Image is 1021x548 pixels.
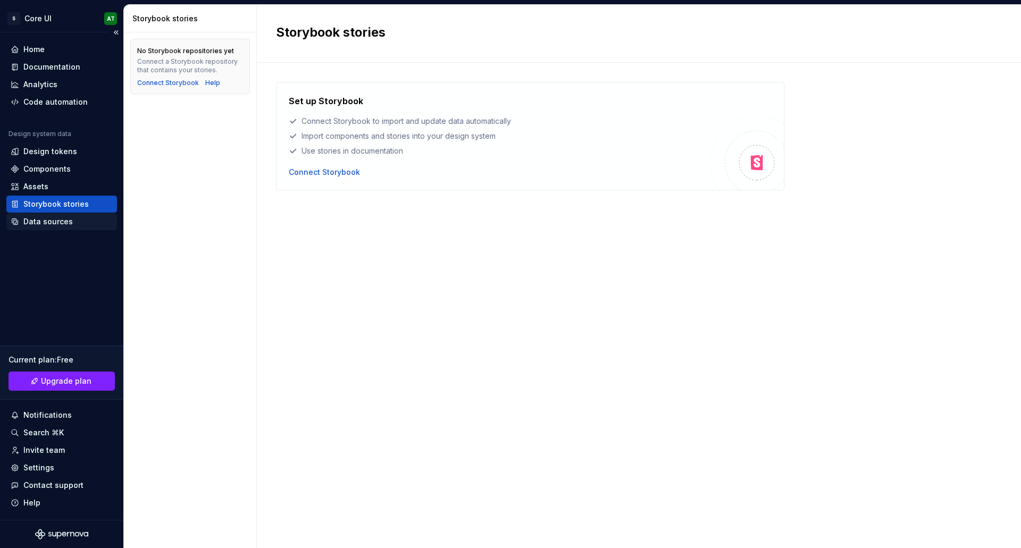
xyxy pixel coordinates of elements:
[289,95,363,107] h4: Set up Storybook
[289,131,710,141] div: Import components and stories into your design system
[6,494,117,511] button: Help
[41,376,91,386] span: Upgrade plan
[6,178,117,195] a: Assets
[6,407,117,424] button: Notifications
[23,445,65,456] div: Invite team
[6,459,117,476] a: Settings
[108,25,123,40] button: Collapse sidebar
[23,462,54,473] div: Settings
[35,529,88,539] svg: Supernova Logo
[132,13,252,24] div: Storybook stories
[289,146,710,156] div: Use stories in documentation
[6,94,117,111] a: Code automation
[289,116,710,127] div: Connect Storybook to import and update data automatically
[23,79,57,90] div: Analytics
[205,79,220,87] a: Help
[6,76,117,93] a: Analytics
[6,196,117,213] a: Storybook stories
[137,57,243,74] div: Connect a Storybook repository that contains your stories.
[7,12,20,25] div: S
[6,424,117,441] button: Search ⌘K
[6,143,117,160] a: Design tokens
[23,498,40,508] div: Help
[23,164,71,174] div: Components
[23,146,77,157] div: Design tokens
[6,477,117,494] button: Contact support
[6,41,117,58] a: Home
[137,47,234,55] div: No Storybook repositories yet
[23,410,72,420] div: Notifications
[24,13,52,24] div: Core UI
[23,199,89,209] div: Storybook stories
[2,7,121,30] button: SCore UIAT
[276,24,989,41] h2: Storybook stories
[23,97,88,107] div: Code automation
[23,480,83,491] div: Contact support
[6,161,117,178] a: Components
[107,14,115,23] div: AT
[137,79,199,87] button: Connect Storybook
[23,427,64,438] div: Search ⌘K
[6,442,117,459] a: Invite team
[23,216,73,227] div: Data sources
[6,213,117,230] a: Data sources
[23,181,48,192] div: Assets
[9,130,71,138] div: Design system data
[6,58,117,75] a: Documentation
[23,62,80,72] div: Documentation
[289,167,360,178] button: Connect Storybook
[9,355,115,365] div: Current plan : Free
[9,372,115,391] button: Upgrade plan
[23,44,45,55] div: Home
